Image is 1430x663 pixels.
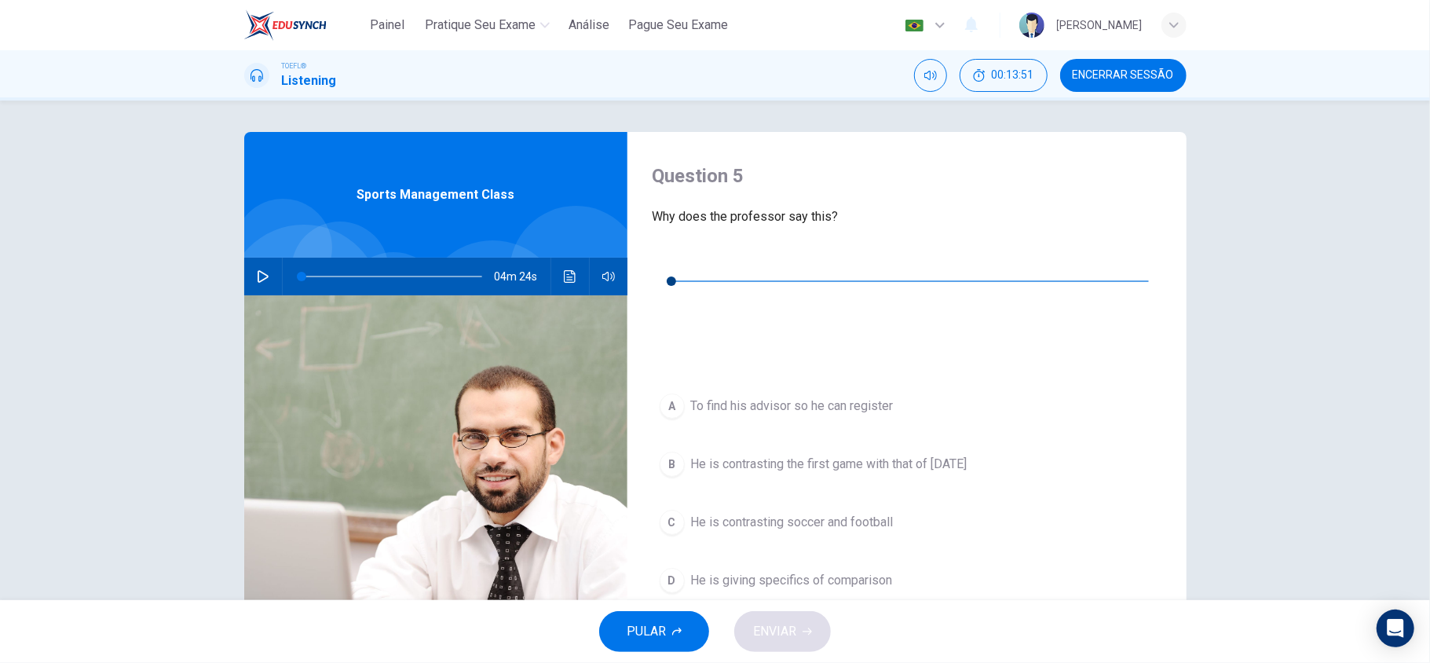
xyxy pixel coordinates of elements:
[558,258,583,295] button: Clique para ver a transcrição do áudio
[599,611,709,652] button: PULAR
[691,397,894,416] span: To find his advisor so he can register
[653,207,1161,226] span: Why does the professor say this?
[653,305,678,330] button: Clique para ver a transcrição do áudio
[244,9,327,41] img: EduSynch logo
[660,452,685,477] div: B
[357,185,514,204] span: Sports Management Class
[653,445,1161,484] button: BHe is contrasting the first game with that of [DATE]
[660,394,685,419] div: A
[628,16,728,35] span: Pague Seu Exame
[660,510,685,535] div: C
[244,9,363,41] a: EduSynch logo
[622,11,734,39] button: Pague Seu Exame
[960,59,1048,92] div: Esconder
[1019,13,1044,38] img: Profile picture
[653,292,1161,305] span: 00m 15s
[691,513,894,532] span: He is contrasting soccer and football
[653,503,1161,542] button: CHe is contrasting soccer and football
[282,71,337,90] h1: Listening
[562,11,616,39] button: Análise
[1073,69,1174,82] span: Encerrar Sessão
[569,16,609,35] span: Análise
[992,69,1034,82] span: 00:13:51
[691,455,967,474] span: He is contrasting the first game with that of [DATE]
[691,571,893,590] span: He is giving specifics of comparison
[905,20,924,31] img: pt
[419,11,556,39] button: Pratique seu exame
[370,16,404,35] span: Painel
[1057,16,1143,35] div: [PERSON_NAME]
[627,621,666,643] span: PULAR
[653,163,1161,189] h4: Question 5
[495,258,550,295] span: 04m 24s
[362,11,412,39] button: Painel
[914,59,947,92] div: Silenciar
[1060,59,1187,92] button: Encerrar Sessão
[282,60,307,71] span: TOEFL®
[425,16,536,35] span: Pratique seu exame
[653,561,1161,600] button: DHe is giving specifics of comparison
[1377,610,1414,647] div: Open Intercom Messenger
[653,386,1161,426] button: ATo find his advisor so he can register
[960,59,1048,92] button: 00:13:51
[660,568,685,593] div: D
